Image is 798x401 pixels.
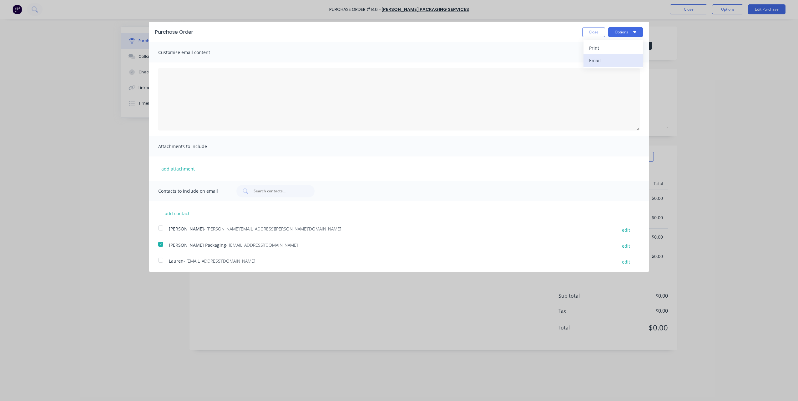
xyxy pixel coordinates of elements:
div: Print [589,43,637,52]
div: Email [589,56,637,65]
button: edit [618,258,634,266]
span: Lauren [169,258,184,264]
span: Attachments to include [158,142,227,151]
button: add attachment [158,164,198,173]
span: - [EMAIL_ADDRESS][DOMAIN_NAME] [226,242,298,248]
button: edit [618,225,634,234]
button: Print [583,42,643,54]
button: Email [583,54,643,67]
button: Close [582,27,605,37]
span: Customise email content [158,48,227,57]
button: Options [608,27,643,37]
div: Purchase Order [155,28,193,36]
span: [PERSON_NAME] Packaging [169,242,226,248]
input: Search contacts... [253,188,305,194]
button: edit [618,242,634,250]
span: [PERSON_NAME] [169,226,204,232]
span: - [PERSON_NAME][EMAIL_ADDRESS][PERSON_NAME][DOMAIN_NAME] [204,226,341,232]
span: - [EMAIL_ADDRESS][DOMAIN_NAME] [184,258,255,264]
button: add contact [158,209,196,218]
span: Contacts to include on email [158,187,227,196]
